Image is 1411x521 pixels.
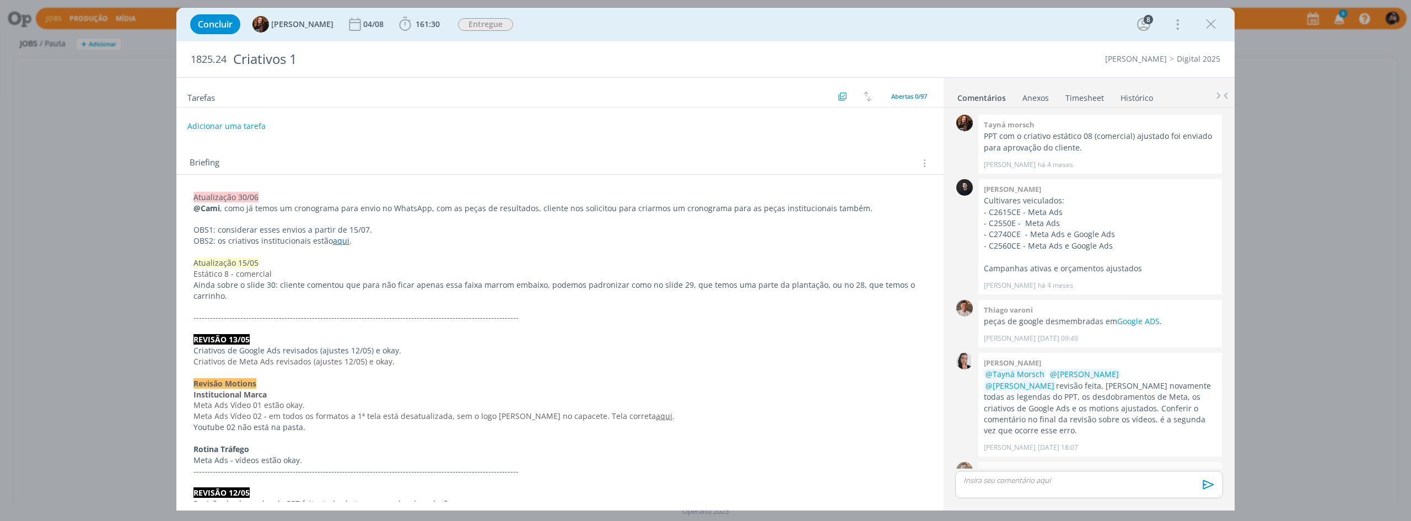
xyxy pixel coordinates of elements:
[984,240,1216,251] p: - C2560CE - Meta Ads e Google Ads
[193,334,250,345] strong: REVISÃO 13/05
[1177,53,1220,64] a: Digital 2025
[193,203,220,213] strong: @Cami
[193,280,927,302] p: Ainda sobre o slide 30: cliente comentou que para não ficar apenas essa faixa marrom embaixo, pod...
[1120,88,1154,104] a: Histórico
[193,411,656,421] span: Meta Ads Vídeo 02 - em todos os formatos a 1ª tela está desatualizada, sem o logo [PERSON_NAME] n...
[193,312,519,323] span: -------------------------------------------------------------------------------------------------...
[193,345,927,356] p: Criativos de Google Ads revisados (ajustes 12/05) e okay.
[190,156,219,170] span: Briefing
[193,268,272,279] span: Estático 8 - comercial
[191,53,227,66] span: 1825.24
[457,18,514,31] button: Entregue
[984,131,1216,153] p: PPT com o criativo estático 08 (comercial) ajustado foi enviado para aprovação do cliente.
[193,224,927,235] p: OBS1: considerar esses envios a partir de 15/07.
[956,115,973,131] img: T
[956,353,973,369] img: C
[984,184,1041,194] b: [PERSON_NAME]
[984,120,1035,130] b: Tayná morsch
[1038,160,1073,170] span: há 4 meses
[193,498,927,509] p: Revisão das legendas do PPT feita, todas batem com o doc de redação.
[985,369,1044,379] span: @Tayná Morsch
[984,334,1036,343] p: [PERSON_NAME]
[891,92,927,100] span: Abertas 0/97
[396,15,443,33] button: 161:30
[416,19,440,29] span: 161:30
[1065,88,1105,104] a: Timesheet
[1144,15,1153,24] div: 8
[1038,281,1073,291] span: há 4 meses
[193,466,927,477] p: -------------------------------------------------------------------------------------------------...
[984,369,1216,437] p: revisão feita, [PERSON_NAME] novamente todas as legendas do PPT, os desdobramentos de Meta, os cr...
[957,88,1006,104] a: Comentários
[187,90,215,103] span: Tarefas
[984,468,1073,476] span: Este comentário foi excluído
[1022,93,1049,104] div: Anexos
[985,380,1054,391] span: @[PERSON_NAME]
[984,443,1036,453] p: [PERSON_NAME]
[1038,443,1078,453] span: [DATE] 18:07
[458,18,513,31] span: Entregue
[956,300,973,316] img: T
[363,20,386,28] div: 04/08
[984,207,1216,218] p: - C2615CE - Meta Ads
[271,20,333,28] span: [PERSON_NAME]
[193,356,395,367] span: Criativos de Meta Ads revisados (ajustes 12/05) e okay.
[984,218,1216,229] p: - C2550E - Meta Ads
[193,235,927,246] p: OBS2: os criativos institucionais estão .
[193,444,249,454] strong: Rotina Tráfego
[984,263,1216,274] p: Campanhas ativas e orçamentos ajustados
[333,235,349,246] a: aqui
[252,16,333,33] button: T[PERSON_NAME]
[1135,15,1153,33] button: 8
[193,487,250,498] strong: REVISÃO 12/05
[672,411,675,421] span: .
[252,16,269,33] img: T
[198,20,233,29] span: Concluir
[1117,316,1160,326] a: Google ADS
[984,358,1041,368] b: [PERSON_NAME]
[229,46,787,73] div: Criativos 1
[1105,53,1167,64] a: [PERSON_NAME]
[984,229,1216,240] p: - C2740CE - Meta Ads e Google Ads
[656,411,672,421] a: aqui
[1050,369,1119,379] span: @[PERSON_NAME]
[984,316,1216,327] p: peças de google desmembradas em .
[190,14,240,34] button: Concluir
[984,160,1036,170] p: [PERSON_NAME]
[193,192,258,202] span: Atualização 30/06
[984,195,1216,206] p: Cultivares veiculados:
[193,378,256,389] strong: Revisão Motions
[176,8,1235,511] div: dialog
[956,179,973,196] img: C
[984,305,1033,315] b: Thiago varoni
[193,422,927,433] p: Youtube 02 não está na pasta.
[193,389,267,400] strong: Institucional Marca
[193,455,927,466] p: Meta Ads - vídeos estão okay.
[193,257,258,268] span: Atualização 15/05
[193,203,927,214] p: , como já temos um cronograma para envio no WhatsApp, com as peças de resultados, cliente nos sol...
[187,116,266,136] button: Adicionar uma tarefa
[864,92,871,101] img: arrow-down-up.svg
[956,462,973,479] img: T
[984,281,1036,291] p: [PERSON_NAME]
[1038,334,1078,343] span: [DATE] 09:49
[193,400,305,410] span: Meta Ads Vídeo 01 estão okay.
